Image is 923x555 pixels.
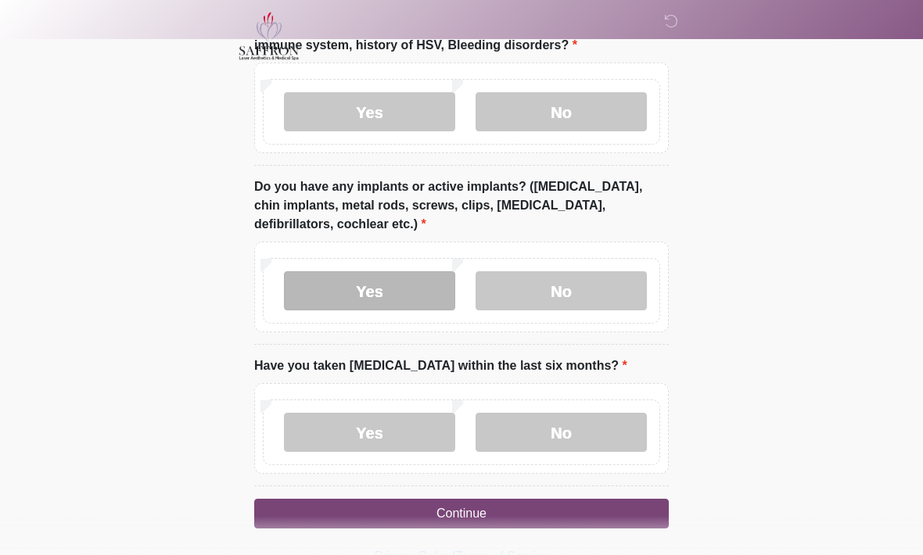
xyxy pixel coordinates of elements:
[284,271,455,310] label: Yes
[476,92,647,131] label: No
[254,499,669,528] button: Continue
[284,92,455,131] label: Yes
[476,413,647,452] label: No
[476,271,647,310] label: No
[239,12,300,60] img: Saffron Laser Aesthetics and Medical Spa Logo
[254,356,627,375] label: Have you taken [MEDICAL_DATA] within the last six months?
[284,413,455,452] label: Yes
[254,177,669,234] label: Do you have any implants or active implants? ([MEDICAL_DATA], chin implants, metal rods, screws, ...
